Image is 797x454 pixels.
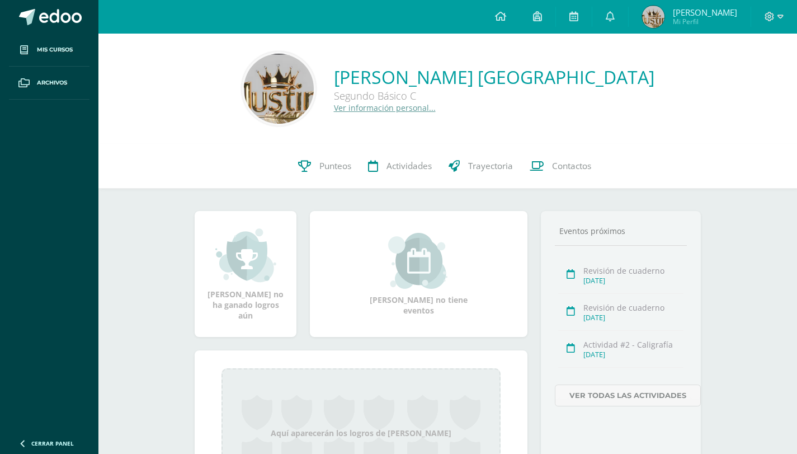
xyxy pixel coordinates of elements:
[583,276,683,285] div: [DATE]
[583,350,683,359] div: [DATE]
[334,65,654,89] a: [PERSON_NAME] [GEOGRAPHIC_DATA]
[552,160,591,172] span: Contactos
[37,45,73,54] span: Mis cursos
[363,233,475,316] div: [PERSON_NAME] no tiene eventos
[244,54,314,124] img: 042e76f88e3ee191aaa8161a6f08f13b.png
[555,226,687,236] div: Eventos próximos
[37,78,67,87] span: Archivos
[386,160,432,172] span: Actividades
[673,17,737,26] span: Mi Perfil
[583,302,683,313] div: Revisión de cuaderno
[360,144,440,189] a: Actividades
[9,34,89,67] a: Mis cursos
[31,439,74,447] span: Cerrar panel
[215,227,276,283] img: achievement_small.png
[583,265,683,276] div: Revisión de cuaderno
[642,6,664,28] img: de32c595a5b5b5caf29728d532d5de39.png
[440,144,521,189] a: Trayectoria
[206,227,285,321] div: [PERSON_NAME] no ha ganado logros aún
[673,7,737,18] span: [PERSON_NAME]
[583,339,683,350] div: Actividad #2 - Caligrafía
[334,102,436,113] a: Ver información personal...
[290,144,360,189] a: Punteos
[334,89,654,102] div: Segundo Básico C
[9,67,89,100] a: Archivos
[468,160,513,172] span: Trayectoria
[555,385,701,406] a: Ver todas las actividades
[521,144,600,189] a: Contactos
[583,313,683,322] div: [DATE]
[319,160,351,172] span: Punteos
[388,233,449,289] img: event_small.png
